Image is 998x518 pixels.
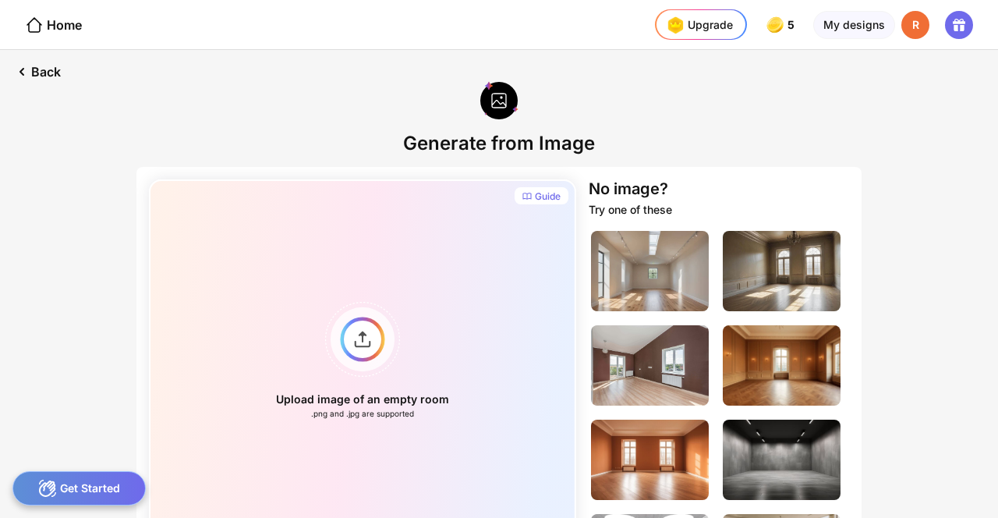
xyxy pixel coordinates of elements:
div: Upgrade [663,12,733,37]
img: emptyLivingRoomImage3.jpg [591,325,709,406]
img: emptyLivingRoomImage4.jpg [723,325,841,406]
div: Try one of these [589,203,672,216]
div: Guide [535,190,561,203]
img: upgrade-nav-btn-icon.gif [663,12,688,37]
img: emptyLivingRoomImage5.jpg [591,420,709,500]
div: No image? [589,179,668,198]
img: emptyLivingRoomImage1.jpg [591,231,709,311]
img: emptyLivingRoomImage2.jpg [723,231,841,311]
div: Generate from Image [403,132,595,154]
span: 5 [787,19,798,31]
img: emptyLivingRoomImage6.jpg [723,420,841,500]
div: R [901,11,929,39]
div: My designs [813,11,895,39]
div: Home [25,16,82,34]
div: Get Started [12,471,146,506]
